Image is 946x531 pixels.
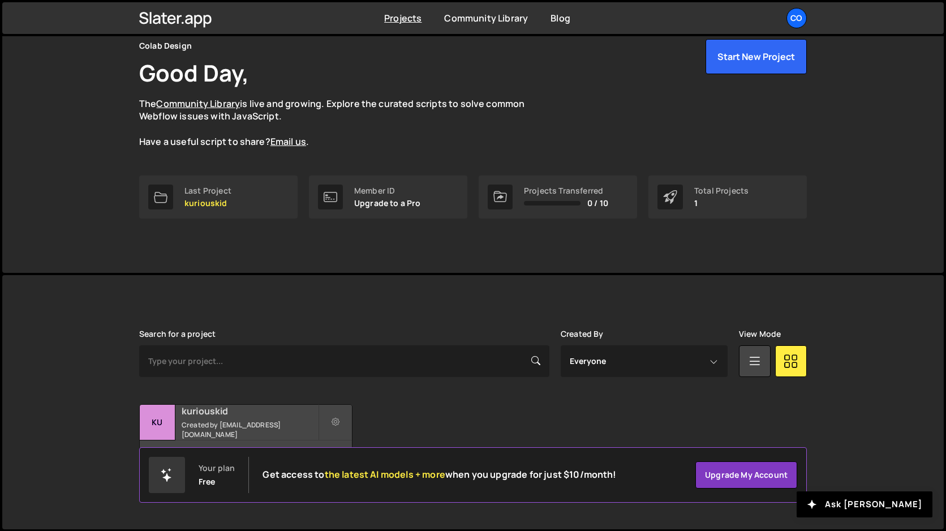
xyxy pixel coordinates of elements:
[139,57,249,88] h1: Good Day,
[694,199,749,208] p: 1
[695,461,797,489] a: Upgrade my account
[184,199,231,208] p: kuriouskid
[524,186,608,195] div: Projects Transferred
[139,39,192,53] div: Colab Design
[797,491,932,517] button: Ask [PERSON_NAME]
[694,186,749,195] div: Total Projects
[140,405,175,440] div: ku
[587,199,608,208] span: 0 / 10
[139,345,549,377] input: Type your project...
[182,405,318,417] h2: kuriouskid
[139,404,352,475] a: ku kuriouskid Created by [EMAIL_ADDRESS][DOMAIN_NAME] 3 pages, last updated by [DATE]
[156,97,240,110] a: Community Library
[263,469,616,480] h2: Get access to when you upgrade for just $10/month!
[199,477,216,486] div: Free
[786,8,807,28] a: Co
[139,329,216,339] label: Search for a project
[270,135,306,148] a: Email us
[561,329,604,339] label: Created By
[384,12,422,24] a: Projects
[739,329,781,339] label: View Mode
[184,186,231,195] div: Last Project
[706,39,807,74] button: Start New Project
[354,186,421,195] div: Member ID
[140,440,352,474] div: 3 pages, last updated by [DATE]
[325,468,445,481] span: the latest AI models + more
[139,97,547,148] p: The is live and growing. Explore the curated scripts to solve common Webflow issues with JavaScri...
[199,464,235,473] div: Your plan
[551,12,570,24] a: Blog
[139,175,298,219] a: Last Project kuriouskid
[182,420,318,439] small: Created by [EMAIL_ADDRESS][DOMAIN_NAME]
[444,12,528,24] a: Community Library
[354,199,421,208] p: Upgrade to a Pro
